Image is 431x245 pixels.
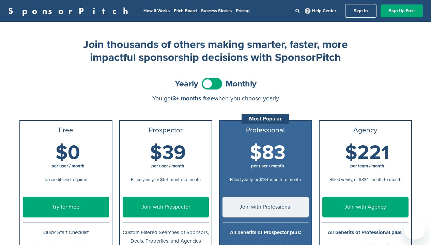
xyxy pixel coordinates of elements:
span: month-to-month [270,177,301,182]
a: Join with Professional [222,197,309,217]
a: SponsorPitch [8,6,133,15]
span: $83 [250,141,286,165]
span: Billed yearly, or $334 [329,177,369,182]
b: All benefits of Professional plus: [328,229,403,235]
a: Join with Prospector [123,197,209,217]
a: Sign In [345,4,376,18]
h2: Join thousands of others making smarter, faster, more impactful sponsorship decisions with Sponso... [79,38,352,64]
a: Join with Agency [322,197,409,217]
div: Most Popular [242,114,289,124]
h3: Agency [322,126,409,134]
span: Yearly [175,80,198,88]
span: per user / month [251,163,284,169]
h3: Professional [222,126,309,134]
h3: Prospector [123,126,209,134]
span: 3+ months free [172,95,214,102]
a: Help Center [304,7,338,15]
p: Quick Start Checklist [23,228,109,237]
span: per user / month [151,163,184,169]
iframe: Botão para abrir a janela de mensagens [404,218,426,240]
a: Pitch Board [174,8,197,14]
span: Billed yearly, or $134 [230,177,268,182]
h3: Free [23,126,109,134]
div: You get when you choose yearly [19,95,412,102]
a: How It Works [143,8,170,14]
b: All benefits of Prospector plus: [230,229,301,235]
span: month-to-month [170,177,201,182]
span: month-to-month [370,177,401,182]
span: $221 [345,141,389,165]
a: Sign Up Free [381,4,423,17]
span: $39 [150,141,186,165]
span: Monthly [226,80,257,88]
span: per user / month [51,163,84,169]
span: Billed yearly, or $54 [131,177,168,182]
a: Pricing [236,8,250,14]
span: No credit card required [44,177,87,182]
a: Try for Free [23,197,109,217]
span: $0 [56,141,80,165]
span: per team / month [350,163,384,169]
a: Success Stories [201,8,232,14]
